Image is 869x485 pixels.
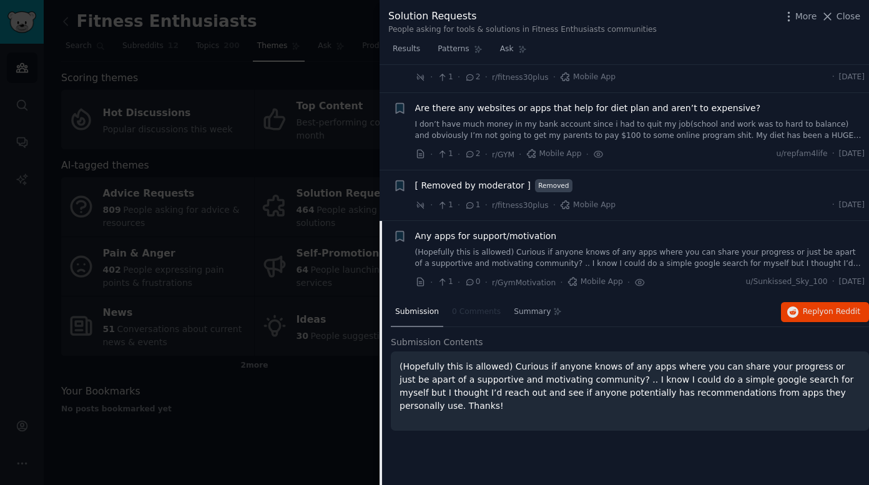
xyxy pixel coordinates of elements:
span: Mobile App [567,277,623,288]
span: Mobile App [526,149,582,160]
span: · [627,276,630,289]
span: · [485,71,488,84]
span: r/fitness30plus [492,201,549,210]
span: 1 [437,72,453,83]
span: · [553,198,556,212]
span: · [458,198,460,212]
span: · [485,276,488,289]
button: More [782,10,817,23]
span: Removed [535,179,572,192]
span: on Reddit [824,307,860,316]
span: Submission [395,306,439,318]
span: · [560,276,562,289]
span: · [458,148,460,161]
span: r/GymMotivation [492,278,556,287]
span: 1 [464,200,480,211]
span: · [519,148,521,161]
span: · [832,200,835,211]
span: · [430,276,433,289]
span: · [430,198,433,212]
span: · [485,198,488,212]
span: Ask [500,44,514,55]
span: · [586,148,589,161]
span: · [458,276,460,289]
span: Reply [803,306,860,318]
button: Close [821,10,860,23]
button: Replyon Reddit [781,302,869,322]
span: · [553,71,556,84]
span: Mobile App [560,200,616,211]
span: · [832,72,835,83]
span: · [485,148,488,161]
span: 1 [437,200,453,211]
span: u/Sunkissed_Sky_100 [746,277,828,288]
span: · [430,71,433,84]
span: r/fitness30plus [492,73,549,82]
p: (Hopefully this is allowed) Curious if anyone knows of any apps where you can share your progress... [400,360,860,413]
a: Patterns [433,39,486,65]
span: More [795,10,817,23]
span: [DATE] [839,72,865,83]
a: Are there any websites or apps that help for diet plan and aren’t to expensive? [415,102,761,115]
div: Solution Requests [388,9,657,24]
a: Ask [496,39,531,65]
span: Summary [514,306,551,318]
a: I don’t have much money in my bank account since i had to quit my job(school and work was to hard... [415,119,865,141]
span: Mobile App [560,72,616,83]
span: Patterns [438,44,469,55]
a: [ Removed by moderator ] [415,179,531,192]
span: Close [837,10,860,23]
span: · [430,148,433,161]
span: r/GYM [492,150,514,159]
a: Any apps for support/motivation [415,230,557,243]
span: · [458,71,460,84]
span: 2 [464,72,480,83]
span: [DATE] [839,200,865,211]
span: 1 [437,277,453,288]
span: [DATE] [839,277,865,288]
span: u/repfam4life [776,149,827,160]
span: · [832,149,835,160]
span: 1 [437,149,453,160]
span: · [832,277,835,288]
span: [DATE] [839,149,865,160]
span: Submission Contents [391,336,483,349]
div: People asking for tools & solutions in Fitness Enthusiasts communities [388,24,657,36]
span: 0 [464,277,480,288]
span: Results [393,44,420,55]
a: Results [388,39,425,65]
a: (Hopefully this is allowed) Curious if anyone knows of any apps where you can share your progress... [415,247,865,269]
span: 2 [464,149,480,160]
